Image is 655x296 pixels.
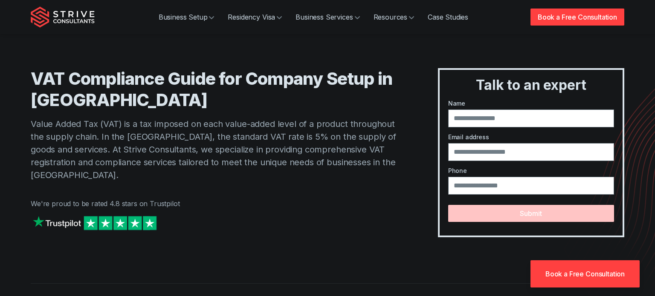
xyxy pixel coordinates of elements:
[448,132,614,141] label: Email address
[289,9,366,26] a: Business Services
[448,99,614,108] label: Name
[31,6,95,28] img: Strive Consultants
[31,68,404,111] h1: VAT Compliance Guide for Company Setup in [GEOGRAPHIC_DATA]
[31,214,159,232] img: Strive on Trustpilot
[530,260,640,287] a: Book a Free Consultation
[221,9,289,26] a: Residency Visa
[367,9,421,26] a: Resources
[443,77,619,94] h3: Talk to an expert
[31,198,404,209] p: We're proud to be rated 4.8 stars on Trustpilot
[530,9,624,26] a: Book a Free Consultation
[421,9,475,26] a: Case Studies
[31,118,404,181] p: Value Added Tax (VAT) is a tax imposed on each value-added level of a product throughout the supp...
[448,166,614,175] label: Phone
[152,9,221,26] a: Business Setup
[448,205,614,222] button: Submit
